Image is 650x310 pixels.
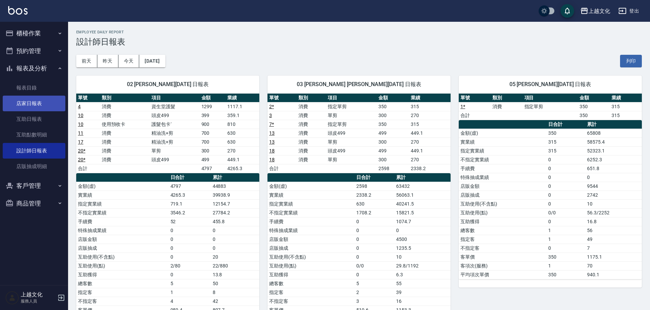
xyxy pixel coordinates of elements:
[267,182,355,191] td: 金額(虛)
[578,102,610,111] td: 350
[459,155,547,164] td: 不指定實業績
[585,270,642,279] td: 940.1
[355,226,394,235] td: 0
[355,279,394,288] td: 5
[200,120,226,129] td: 900
[394,226,451,235] td: 0
[394,288,451,297] td: 39
[547,270,585,279] td: 350
[267,235,355,244] td: 店販金額
[76,208,169,217] td: 不指定實業績
[226,111,259,120] td: 359.1
[297,111,326,120] td: 消費
[3,195,65,212] button: 商品管理
[585,155,642,164] td: 6252.3
[547,164,585,173] td: 0
[326,111,377,120] td: 單剪
[3,60,65,77] button: 報表及分析
[150,137,199,146] td: 精油洗+剪
[100,102,150,111] td: 消費
[76,226,169,235] td: 特殊抽成業績
[459,217,547,226] td: 互助獲得
[76,288,169,297] td: 指定客
[211,297,259,306] td: 42
[560,4,574,18] button: save
[211,191,259,199] td: 39938.9
[3,177,65,195] button: 客戶管理
[76,217,169,226] td: 手續費
[547,182,585,191] td: 0
[150,155,199,164] td: 頭皮499
[588,7,610,15] div: 上越文化
[585,137,642,146] td: 58575.4
[459,120,642,279] table: a dense table
[394,182,451,191] td: 63432
[100,120,150,129] td: 使用預收卡
[585,252,642,261] td: 1175.1
[267,288,355,297] td: 指定客
[150,102,199,111] td: 資生堂護髮
[8,6,28,15] img: Logo
[394,235,451,244] td: 4500
[578,94,610,102] th: 金額
[211,244,259,252] td: 0
[355,244,394,252] td: 0
[355,217,394,226] td: 0
[377,146,409,155] td: 499
[269,139,275,145] a: 13
[150,120,199,129] td: 護髮包卡ˋ
[377,111,409,120] td: 300
[211,235,259,244] td: 0
[377,155,409,164] td: 300
[409,146,451,155] td: 449.1
[267,208,355,217] td: 不指定實業績
[355,252,394,261] td: 0
[459,111,491,120] td: 合計
[585,235,642,244] td: 49
[211,182,259,191] td: 44883
[211,208,259,217] td: 27784.2
[523,102,578,111] td: 指定單剪
[267,217,355,226] td: 手續費
[394,191,451,199] td: 56063.1
[3,96,65,111] a: 店家日報表
[355,261,394,270] td: 0/0
[100,111,150,120] td: 消費
[3,159,65,174] a: 店販抽成明細
[409,155,451,164] td: 270
[78,113,83,118] a: 10
[76,94,100,102] th: 單號
[409,164,451,173] td: 2338.2
[269,113,272,118] a: 3
[394,244,451,252] td: 1235.5
[267,270,355,279] td: 互助獲得
[76,252,169,261] td: 互助使用(不含點)
[76,37,642,47] h3: 設計師日報表
[78,121,83,127] a: 10
[267,279,355,288] td: 總客數
[585,164,642,173] td: 651.8
[169,297,211,306] td: 4
[100,129,150,137] td: 消費
[211,217,259,226] td: 455.8
[100,146,150,155] td: 消費
[459,208,547,217] td: 互助使用(點)
[169,182,211,191] td: 4797
[100,155,150,164] td: 消費
[267,94,297,102] th: 單號
[377,102,409,111] td: 350
[547,155,585,164] td: 0
[211,226,259,235] td: 0
[211,279,259,288] td: 50
[409,129,451,137] td: 449.1
[226,146,259,155] td: 270
[226,94,259,102] th: 業績
[78,104,81,109] a: 4
[394,261,451,270] td: 29.8/1192
[326,146,377,155] td: 頭皮499
[118,55,140,67] button: 今天
[459,129,547,137] td: 金額(虛)
[267,164,297,173] td: 合計
[200,94,226,102] th: 金額
[585,226,642,235] td: 56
